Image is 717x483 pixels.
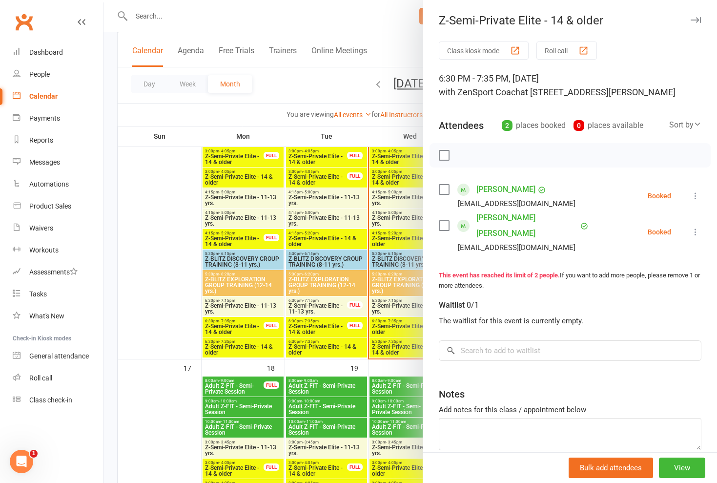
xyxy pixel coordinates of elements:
div: Booked [648,229,671,235]
a: Calendar [13,85,103,107]
div: Reports [29,136,53,144]
input: Search to add to waitlist [439,340,701,361]
div: What's New [29,312,64,320]
a: Dashboard [13,42,103,63]
a: Reports [13,129,103,151]
div: 0/1 [467,298,479,312]
button: Roll call [536,42,597,60]
div: Automations [29,180,69,188]
div: [EMAIL_ADDRESS][DOMAIN_NAME] [458,197,575,210]
a: What's New [13,305,103,327]
a: General attendance kiosk mode [13,345,103,367]
a: [PERSON_NAME] [476,182,535,197]
a: Waivers [13,217,103,239]
div: The waitlist for this event is currently empty. [439,315,701,327]
a: [PERSON_NAME] [PERSON_NAME] [476,210,578,241]
button: Bulk add attendees [569,458,653,478]
span: at [STREET_ADDRESS][PERSON_NAME] [520,87,676,97]
div: places available [574,119,643,132]
a: Automations [13,173,103,195]
div: Waivers [29,224,53,232]
button: View [659,458,705,478]
a: Assessments [13,261,103,283]
a: Class kiosk mode [13,389,103,411]
div: Messages [29,158,60,166]
div: Notes [439,387,465,401]
a: Workouts [13,239,103,261]
div: Tasks [29,290,47,298]
a: Clubworx [12,10,36,34]
a: Messages [13,151,103,173]
div: Class check-in [29,396,72,404]
div: Roll call [29,374,52,382]
div: places booked [502,119,566,132]
a: Product Sales [13,195,103,217]
div: Payments [29,114,60,122]
div: 6:30 PM - 7:35 PM, [DATE] [439,72,701,99]
div: If you want to add more people, please remove 1 or more attendees. [439,271,701,291]
a: People [13,63,103,85]
div: Workouts [29,246,59,254]
div: Dashboard [29,48,63,56]
a: Roll call [13,367,103,389]
div: General attendance [29,352,89,360]
iframe: Intercom live chat [10,450,33,473]
a: Tasks [13,283,103,305]
div: 2 [502,120,512,131]
div: Add notes for this class / appointment below [439,404,701,416]
div: Assessments [29,268,78,276]
span: with ZenSport Coach [439,87,520,97]
strong: This event has reached its limit of 2 people. [439,272,560,279]
div: [EMAIL_ADDRESS][DOMAIN_NAME] [458,241,575,254]
span: 1 [30,450,38,458]
div: Waitlist [439,298,479,312]
div: Sort by [669,119,701,131]
div: Z-Semi-Private Elite - 14 & older [423,14,717,27]
div: People [29,70,50,78]
div: Booked [648,192,671,199]
div: Attendees [439,119,484,132]
div: Calendar [29,92,58,100]
div: Product Sales [29,202,71,210]
button: Class kiosk mode [439,42,529,60]
a: Payments [13,107,103,129]
div: 0 [574,120,584,131]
